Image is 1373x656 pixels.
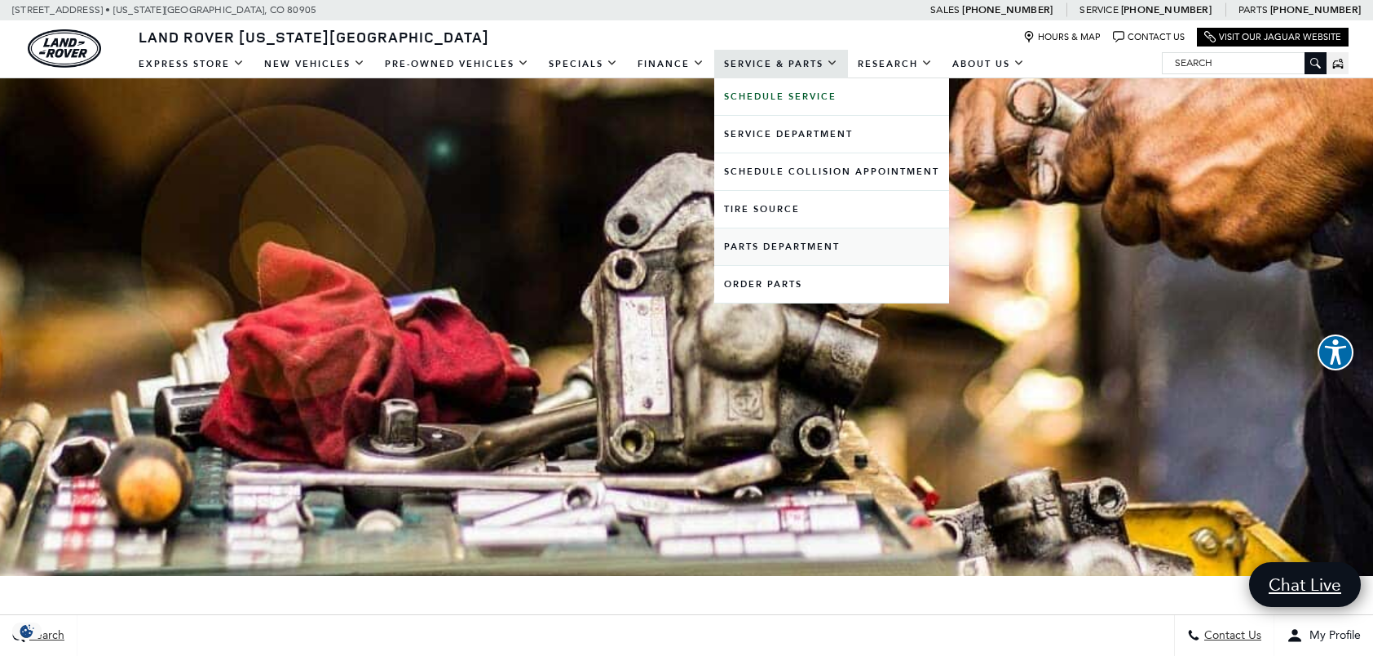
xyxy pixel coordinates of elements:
[1204,31,1341,43] a: Visit Our Jaguar Website
[1260,574,1349,596] span: Chat Live
[1200,629,1261,643] span: Contact Us
[1270,3,1361,16] a: [PHONE_NUMBER]
[139,27,489,47] span: Land Rover [US_STATE][GEOGRAPHIC_DATA]
[129,50,1035,78] nav: Main Navigation
[8,623,46,640] img: Opt-Out Icon
[714,266,949,303] a: Order Parts
[28,29,101,68] a: land-rover
[129,27,499,47] a: Land Rover [US_STATE][GEOGRAPHIC_DATA]
[12,4,316,16] a: [STREET_ADDRESS] • [US_STATE][GEOGRAPHIC_DATA], CO 80905
[1023,31,1101,43] a: Hours & Map
[1238,4,1268,16] span: Parts
[1113,31,1185,43] a: Contact Us
[848,50,943,78] a: Research
[8,623,46,640] section: Click to Open Cookie Consent Modal
[1249,562,1361,607] a: Chat Live
[714,50,848,78] a: Service & Parts
[1303,629,1361,643] span: My Profile
[1163,53,1326,73] input: Search
[714,191,949,228] a: Tire Source
[1274,615,1373,656] button: Open user profile menu
[1121,3,1212,16] a: [PHONE_NUMBER]
[254,50,375,78] a: New Vehicles
[1318,335,1353,370] button: Explore your accessibility options
[943,50,1035,78] a: About Us
[129,50,254,78] a: EXPRESS STORE
[962,3,1053,16] a: [PHONE_NUMBER]
[1079,4,1118,16] span: Service
[628,50,714,78] a: Finance
[28,29,101,68] img: Land Rover
[930,4,960,16] span: Sales
[1318,335,1353,374] aside: Accessibility Help Desk
[724,91,837,103] b: Schedule Service
[539,50,628,78] a: Specials
[714,153,949,190] a: Schedule Collision Appointment
[714,116,949,153] a: Service Department
[375,50,539,78] a: Pre-Owned Vehicles
[714,228,949,265] a: Parts Department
